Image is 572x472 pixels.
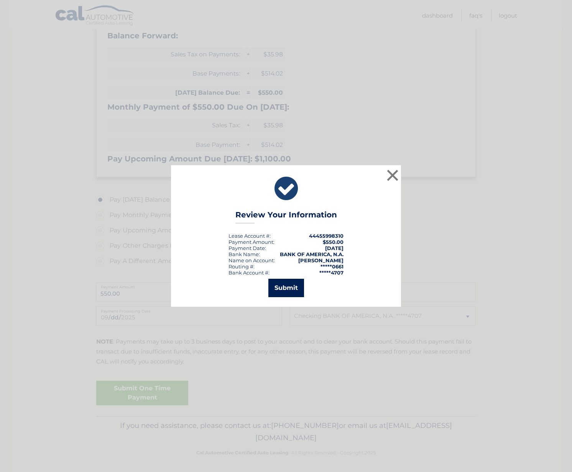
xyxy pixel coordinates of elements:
[309,233,344,239] strong: 44455998310
[280,251,344,257] strong: BANK OF AMERICA, N.A.
[228,245,266,251] div: :
[325,245,344,251] span: [DATE]
[385,168,400,183] button: ×
[298,257,344,263] strong: [PERSON_NAME]
[228,245,265,251] span: Payment Date
[323,239,344,245] span: $550.00
[228,263,255,270] div: Routing #:
[228,251,260,257] div: Bank Name:
[228,239,274,245] div: Payment Amount:
[228,233,271,239] div: Lease Account #:
[268,279,304,297] button: Submit
[228,257,275,263] div: Name on Account:
[228,270,270,276] div: Bank Account #:
[235,210,337,224] h3: Review Your Information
